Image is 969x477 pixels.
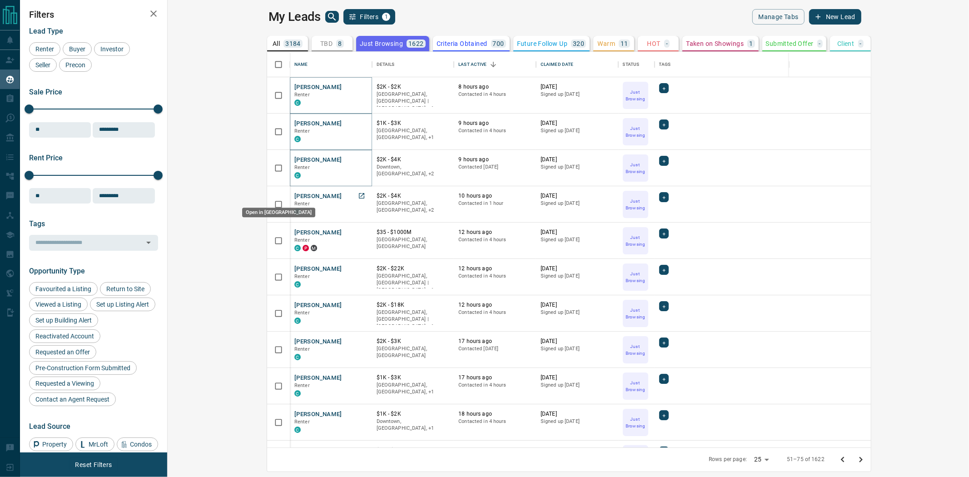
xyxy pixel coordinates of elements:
[458,265,532,273] p: 12 hours ago
[377,236,450,250] p: [GEOGRAPHIC_DATA], [GEOGRAPHIC_DATA]
[372,52,454,77] div: Details
[666,40,668,47] p: -
[458,156,532,164] p: 9 hours ago
[273,40,280,47] p: All
[709,456,747,463] p: Rows per page:
[752,9,804,25] button: Manage Tabs
[294,245,301,251] div: condos.ca
[294,273,310,279] span: Renter
[29,377,100,390] div: Requested a Viewing
[294,83,342,92] button: [PERSON_NAME]
[662,338,666,347] span: +
[311,245,317,251] div: mrloft.ca
[294,265,342,273] button: [PERSON_NAME]
[662,84,666,93] span: +
[377,200,450,214] p: Midtown | Central, Toronto
[356,190,368,202] a: Open in New Tab
[294,237,310,243] span: Renter
[662,374,666,383] span: +
[621,40,628,47] p: 11
[117,437,158,451] div: Condos
[142,236,155,249] button: Open
[377,301,450,309] p: $2K - $18K
[338,40,342,47] p: 8
[377,273,450,294] p: Toronto
[377,382,450,396] p: Toronto
[294,383,310,388] span: Renter
[59,58,92,72] div: Precon
[458,447,532,454] p: 18 hours ago
[458,309,532,316] p: Contacted in 4 hours
[29,313,98,327] div: Set up Building Alert
[294,374,342,383] button: [PERSON_NAME]
[285,40,301,47] p: 3184
[662,265,666,274] span: +
[662,411,666,420] span: +
[32,285,94,293] span: Favourited a Listing
[659,52,671,77] div: Tags
[659,119,669,129] div: +
[294,310,310,316] span: Renter
[541,265,614,273] p: [DATE]
[624,270,647,284] p: Just Browsing
[454,52,536,77] div: Last Active
[294,156,342,164] button: [PERSON_NAME]
[458,83,532,91] p: 8 hours ago
[377,229,450,236] p: $35 - $1000M
[458,192,532,200] p: 10 hours ago
[90,298,155,311] div: Set up Listing Alert
[63,42,92,56] div: Buyer
[541,52,574,77] div: Claimed Date
[659,374,669,384] div: +
[541,192,614,200] p: [DATE]
[541,338,614,345] p: [DATE]
[377,374,450,382] p: $1K - $3K
[458,338,532,345] p: 17 hours ago
[242,208,315,217] div: Open in [GEOGRAPHIC_DATA]
[294,427,301,433] div: condos.ca
[659,192,669,202] div: +
[408,40,424,47] p: 1622
[290,52,372,77] div: Name
[458,418,532,425] p: Contacted in 4 hours
[303,245,309,251] div: property.ca
[458,127,532,134] p: Contacted in 4 hours
[320,40,333,47] p: TBD
[103,285,148,293] span: Return to Site
[29,282,98,296] div: Favourited a Listing
[659,338,669,348] div: +
[294,318,301,324] div: condos.ca
[294,52,308,77] div: Name
[294,338,342,346] button: [PERSON_NAME]
[624,198,647,211] p: Just Browsing
[624,379,647,393] p: Just Browsing
[377,164,450,178] p: West End, Toronto
[29,345,96,359] div: Requested an Offer
[624,343,647,357] p: Just Browsing
[624,161,647,175] p: Just Browsing
[541,447,614,454] p: [DATE]
[377,127,450,141] p: Toronto
[541,382,614,389] p: Signed up [DATE]
[541,127,614,134] p: Signed up [DATE]
[647,40,661,47] p: HOT
[541,236,614,243] p: Signed up [DATE]
[94,42,130,56] div: Investor
[97,45,127,53] span: Investor
[749,40,753,47] p: 1
[32,380,97,387] span: Requested a Viewing
[662,193,666,202] span: +
[437,40,487,47] p: Criteria Obtained
[29,267,85,275] span: Opportunity Type
[624,89,647,102] p: Just Browsing
[541,418,614,425] p: Signed up [DATE]
[32,364,134,372] span: Pre-Construction Form Submitted
[32,45,57,53] span: Renter
[69,457,118,472] button: Reset Filters
[541,200,614,207] p: Signed up [DATE]
[127,441,155,448] span: Condos
[623,52,640,77] div: Status
[458,119,532,127] p: 9 hours ago
[662,156,666,165] span: +
[29,42,60,56] div: Renter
